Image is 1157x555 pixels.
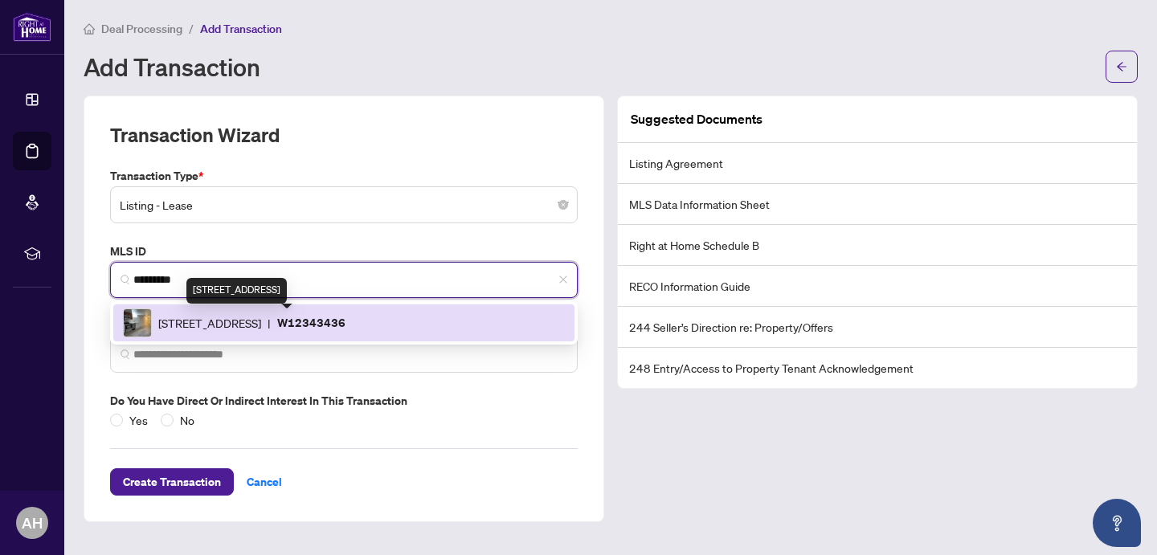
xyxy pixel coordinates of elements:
[121,275,130,284] img: search_icon
[121,349,130,359] img: search_icon
[618,307,1137,348] li: 244 Seller’s Direction re: Property/Offers
[618,225,1137,266] li: Right at Home Schedule B
[123,469,221,495] span: Create Transaction
[110,392,578,410] label: Do you have direct or indirect interest in this transaction
[84,54,260,80] h1: Add Transaction
[123,411,154,429] span: Yes
[618,143,1137,184] li: Listing Agreement
[618,266,1137,307] li: RECO Information Guide
[101,22,182,36] span: Deal Processing
[84,23,95,35] span: home
[234,468,295,496] button: Cancel
[558,275,568,284] span: close
[277,313,345,332] p: W12343436
[13,12,51,42] img: logo
[247,469,282,495] span: Cancel
[631,109,762,129] article: Suggested Documents
[268,314,271,332] span: |
[110,243,578,260] label: MLS ID
[110,122,280,148] h2: Transaction Wizard
[174,411,201,429] span: No
[22,512,43,534] span: AH
[558,200,568,210] span: close-circle
[618,348,1137,388] li: 248 Entry/Access to Property Tenant Acknowledgement
[1116,61,1127,72] span: arrow-left
[189,19,194,38] li: /
[186,278,287,304] div: [STREET_ADDRESS]
[120,190,568,220] span: Listing - Lease
[200,22,282,36] span: Add Transaction
[1093,499,1141,547] button: Open asap
[618,184,1137,225] li: MLS Data Information Sheet
[158,314,261,332] span: [STREET_ADDRESS]
[124,309,151,337] img: IMG-W12343436_1.jpg
[110,468,234,496] button: Create Transaction
[110,167,578,185] label: Transaction Type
